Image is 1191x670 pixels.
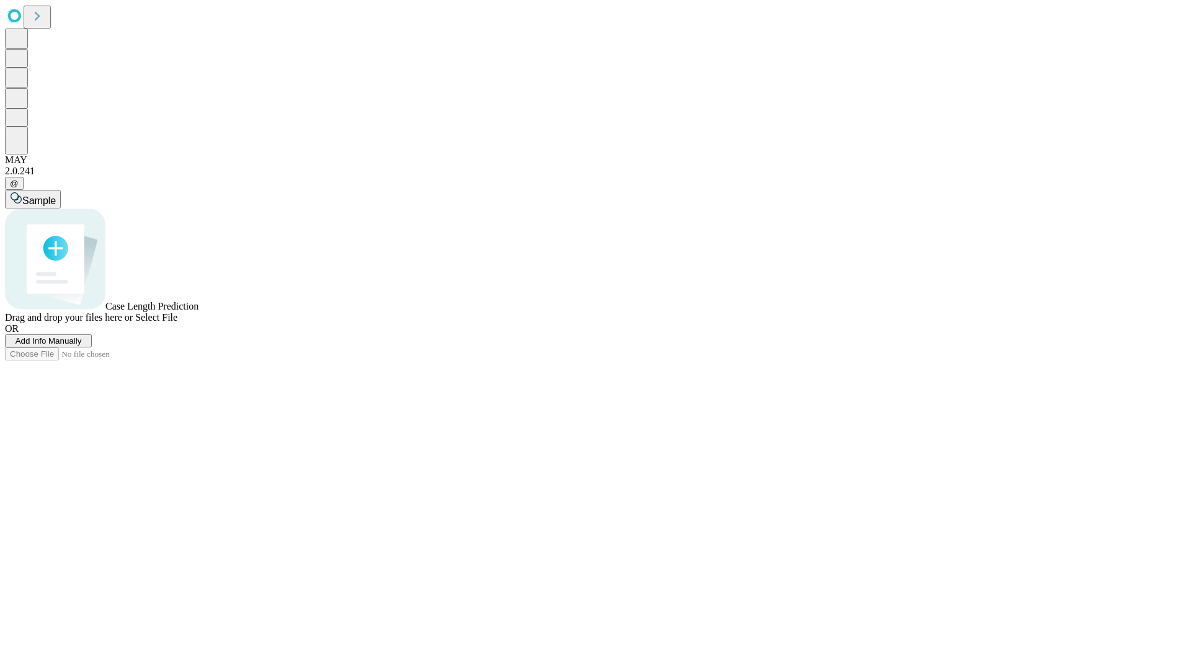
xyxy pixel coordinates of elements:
div: MAY [5,154,1186,166]
div: 2.0.241 [5,166,1186,177]
button: Add Info Manually [5,334,92,347]
span: Add Info Manually [16,336,82,346]
span: Drag and drop your files here or [5,312,133,323]
span: Sample [22,195,56,206]
span: OR [5,323,19,334]
button: Sample [5,190,61,208]
span: @ [10,179,19,188]
button: @ [5,177,24,190]
span: Select File [135,312,177,323]
span: Case Length Prediction [105,301,198,311]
